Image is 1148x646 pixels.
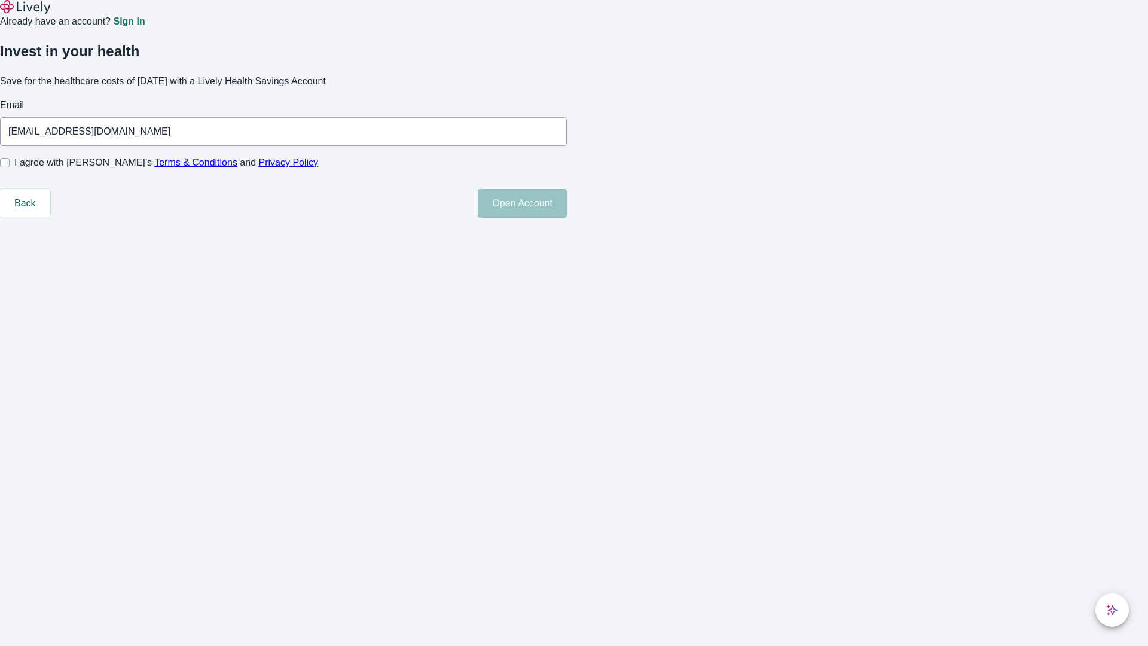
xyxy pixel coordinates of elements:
span: I agree with [PERSON_NAME]’s and [14,156,318,170]
a: Privacy Policy [259,157,319,167]
button: chat [1095,593,1129,627]
a: Sign in [113,17,145,26]
svg: Lively AI Assistant [1106,604,1118,616]
a: Terms & Conditions [154,157,237,167]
